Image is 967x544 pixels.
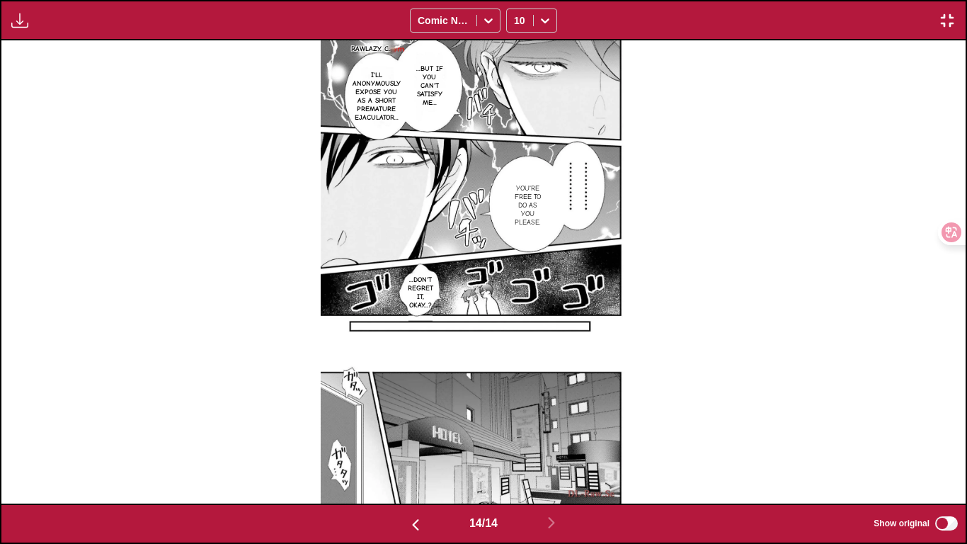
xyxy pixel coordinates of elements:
img: Previous page [407,516,424,533]
p: ...Don't regret it, okay...? [405,273,436,312]
p: RawLazy. C. [348,42,393,56]
span: Show original [874,518,929,528]
p: You're free to do as you please. [512,181,544,229]
input: Show original [935,516,958,531]
img: Next page [543,514,560,531]
p: I'll anonymously expose you as a short premature ejaculator... [350,68,404,125]
img: Manga Panel [321,40,646,503]
span: 14 / 14 [469,517,498,530]
img: Download translated images [11,12,28,29]
p: ...But if you can't satisfy me... [410,62,450,110]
